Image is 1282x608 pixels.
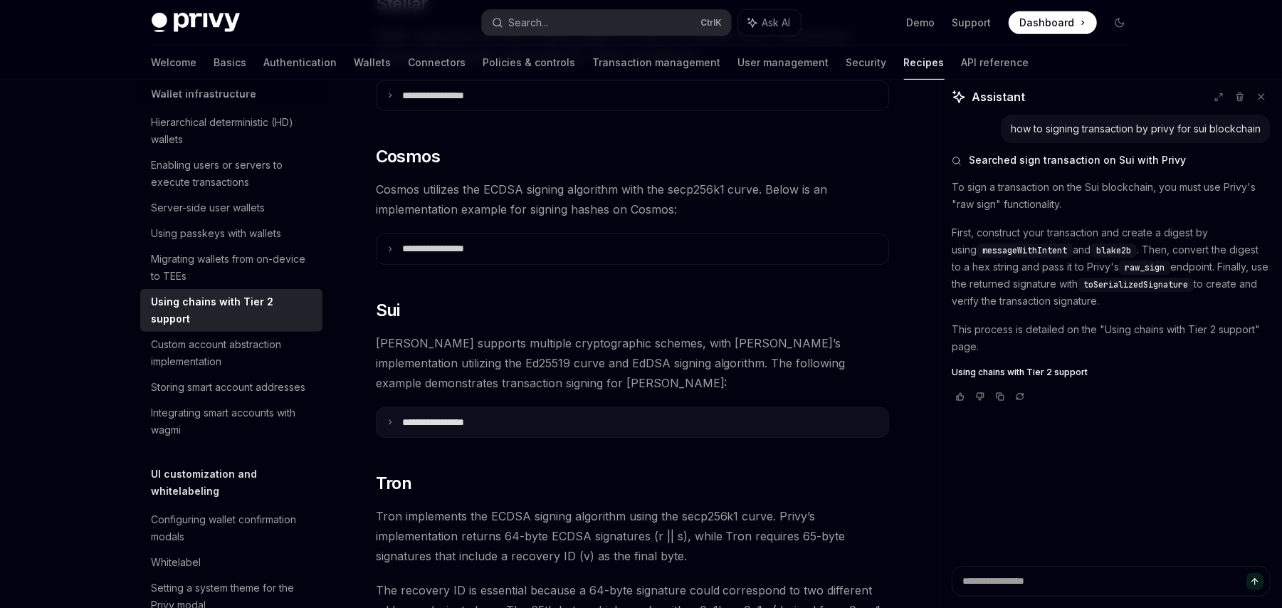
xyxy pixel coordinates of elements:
span: Tron implements the ECDSA signing algorithm using the secp256k1 curve. Privy’s implementation ret... [376,506,889,566]
span: toSerializedSignature [1083,279,1188,290]
span: Sui [376,299,400,322]
a: Support [952,16,992,30]
div: Search... [509,14,549,31]
span: Cosmos utilizes the ECDSA signing algorithm with the secp256k1 curve. Below is an implementation ... [376,179,889,219]
button: Send message [1246,573,1263,590]
a: Hierarchical deterministic (HD) wallets [140,110,322,152]
div: Hierarchical deterministic (HD) wallets [152,114,314,148]
a: Basics [214,46,247,80]
button: Ask AI [738,10,801,36]
span: raw_sign [1125,262,1165,273]
span: messageWithIntent [982,245,1067,256]
a: Integrating smart accounts with wagmi [140,400,322,443]
div: Storing smart account addresses [152,379,306,396]
a: User management [738,46,829,80]
span: Assistant [972,88,1025,105]
div: Using passkeys with wallets [152,225,282,242]
a: Storing smart account addresses [140,374,322,400]
a: Wallets [354,46,392,80]
a: Authentication [264,46,337,80]
a: Demo [907,16,935,30]
p: To sign a transaction on the Sui blockchain, you must use Privy's "raw sign" functionality. [952,179,1271,213]
button: Search...CtrlK [482,10,731,36]
div: Configuring wallet confirmation modals [152,511,314,545]
a: Custom account abstraction implementation [140,332,322,374]
a: Server-side user wallets [140,195,322,221]
a: Whitelabel [140,550,322,575]
span: Ctrl K [701,17,723,28]
span: Cosmos [376,145,440,168]
a: Migrating wallets from on-device to TEEs [140,246,322,289]
button: Toggle dark mode [1108,11,1131,34]
a: Security [846,46,887,80]
div: Server-side user wallets [152,199,266,216]
span: Ask AI [762,16,791,30]
a: Using chains with Tier 2 support [140,289,322,332]
a: Dashboard [1009,11,1097,34]
a: Configuring wallet confirmation modals [140,507,322,550]
button: Searched sign transaction on Sui with Privy [952,153,1271,167]
a: API reference [962,46,1029,80]
a: Recipes [904,46,945,80]
p: This process is detailed on the "Using chains with Tier 2 support" page. [952,321,1271,355]
p: First, construct your transaction and create a digest by using and . Then, convert the digest to ... [952,224,1271,310]
span: Dashboard [1020,16,1075,30]
img: dark logo [152,13,240,33]
div: Whitelabel [152,554,201,571]
div: how to signing transaction by privy for sui blockchain [1011,122,1261,136]
div: Migrating wallets from on-device to TEEs [152,251,314,285]
a: Welcome [152,46,197,80]
h5: UI customization and whitelabeling [152,466,322,500]
div: Custom account abstraction implementation [152,336,314,370]
span: [PERSON_NAME] supports multiple cryptographic schemes, with [PERSON_NAME]’s implementation utiliz... [376,333,889,393]
div: Using chains with Tier 2 support [152,293,314,327]
span: Searched sign transaction on Sui with Privy [969,153,1186,167]
a: Connectors [409,46,466,80]
a: Enabling users or servers to execute transactions [140,152,322,195]
a: Using passkeys with wallets [140,221,322,246]
a: Using chains with Tier 2 support [952,367,1271,378]
span: blake2b [1096,245,1131,256]
div: Enabling users or servers to execute transactions [152,157,314,191]
a: Transaction management [593,46,721,80]
span: Tron [376,472,412,495]
a: Policies & controls [483,46,576,80]
span: Using chains with Tier 2 support [952,367,1088,378]
div: Integrating smart accounts with wagmi [152,404,314,439]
